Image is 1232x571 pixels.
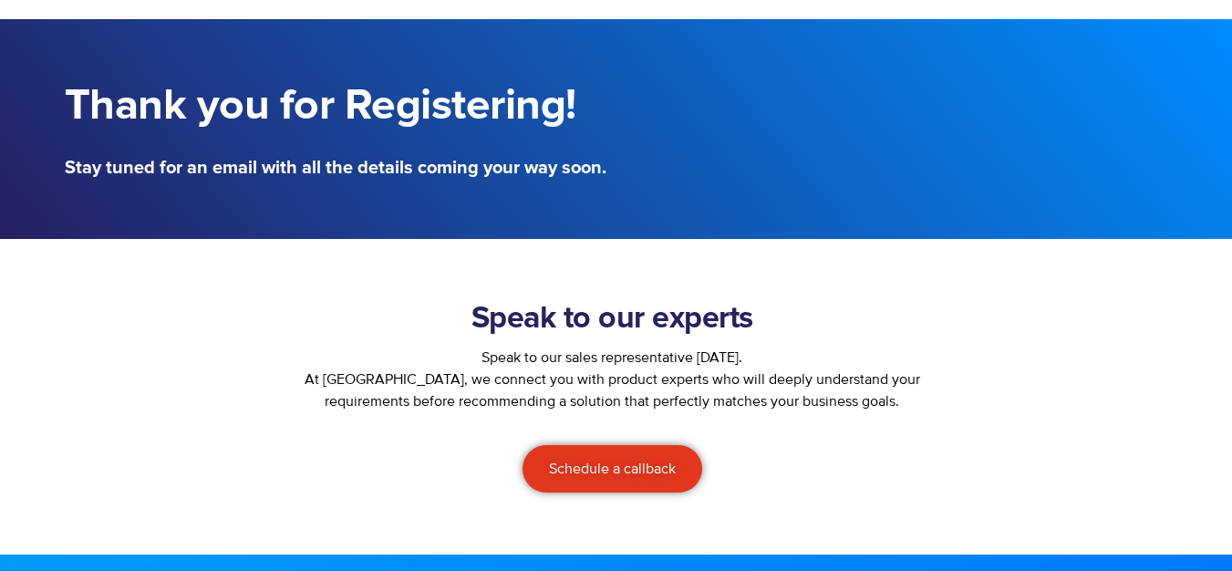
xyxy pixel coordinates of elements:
[65,81,607,131] h1: Thank you for Registering!
[289,347,937,369] div: Speak to our sales representative [DATE].
[289,369,937,412] p: At [GEOGRAPHIC_DATA], we connect you with product experts who will deeply understand your require...
[65,159,607,177] h5: Stay tuned for an email with all the details coming your way soon.
[523,445,702,493] a: Schedule a callback
[549,462,676,476] span: Schedule a callback
[289,301,937,337] h2: Speak to our experts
